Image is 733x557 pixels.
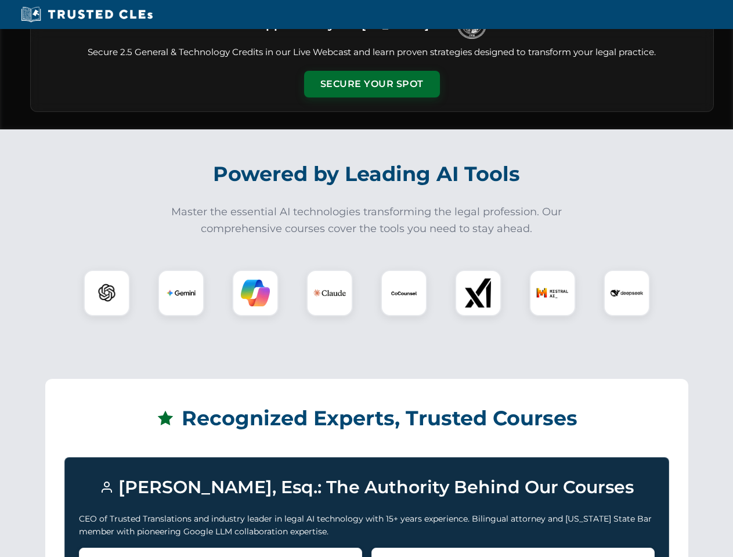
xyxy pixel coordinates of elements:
[84,270,130,316] div: ChatGPT
[536,277,569,309] img: Mistral AI Logo
[158,270,204,316] div: Gemini
[464,278,493,308] img: xAI Logo
[17,6,156,23] img: Trusted CLEs
[455,270,501,316] div: xAI
[64,398,669,439] h2: Recognized Experts, Trusted Courses
[611,277,643,309] img: DeepSeek Logo
[90,276,124,310] img: ChatGPT Logo
[45,154,688,194] h2: Powered by Leading AI Tools
[79,472,655,503] h3: [PERSON_NAME], Esq.: The Authority Behind Our Courses
[389,278,418,308] img: CoCounsel Logo
[167,278,196,308] img: Gemini Logo
[304,71,440,97] button: Secure Your Spot
[45,46,699,59] p: Secure 2.5 General & Technology Credits in our Live Webcast and learn proven strategies designed ...
[164,204,570,237] p: Master the essential AI technologies transforming the legal profession. Our comprehensive courses...
[313,277,346,309] img: Claude Logo
[232,270,279,316] div: Copilot
[381,270,427,316] div: CoCounsel
[79,512,655,538] p: CEO of Trusted Translations and industry leader in legal AI technology with 15+ years experience....
[604,270,650,316] div: DeepSeek
[529,270,576,316] div: Mistral AI
[241,278,270,308] img: Copilot Logo
[306,270,353,316] div: Claude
